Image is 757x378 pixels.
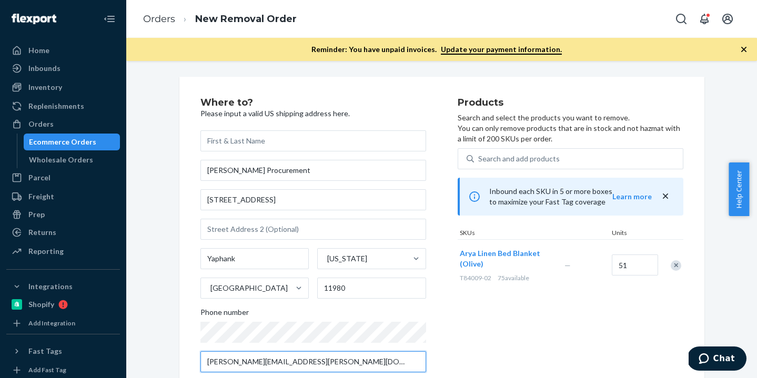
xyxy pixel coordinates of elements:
input: ZIP Code [317,278,426,299]
input: Street Address [200,189,426,210]
h2: Products [458,98,683,108]
div: Shopify [28,299,54,310]
div: Wholesale Orders [29,155,93,165]
div: [US_STATE] [327,253,367,264]
span: 75 available [498,274,529,282]
ol: breadcrumbs [135,4,305,35]
p: Please input a valid US shipping address here. [200,108,426,119]
div: [GEOGRAPHIC_DATA] [210,283,288,293]
iframe: Opens a widget where you can chat to one of our agents [689,346,746,373]
a: Update your payment information. [441,45,562,55]
input: [GEOGRAPHIC_DATA] [209,283,210,293]
input: Email (Required) [200,351,426,372]
div: Replenishments [28,101,84,111]
div: Home [28,45,49,56]
a: Orders [6,116,120,132]
button: Help Center [729,162,749,216]
button: Open Search Box [671,8,692,29]
img: Flexport logo [12,14,56,24]
div: Parcel [28,172,51,183]
div: Units [610,228,657,239]
input: Quantity [612,254,658,275]
span: T84009-02 [460,274,491,282]
a: Prep [6,206,120,223]
a: Add Fast Tag [6,364,120,376]
button: Open account menu [717,8,738,29]
input: Street Address 2 (Optional) [200,219,426,240]
div: Inventory [28,82,62,93]
div: Freight [28,191,54,202]
div: Add Fast Tag [28,365,66,374]
button: Close Navigation [99,8,120,29]
div: Remove Item [671,260,681,271]
a: Wholesale Orders [24,151,120,168]
input: First & Last Name [200,130,426,151]
a: Reporting [6,243,120,260]
div: Inbound each SKU in 5 or more boxes to maximize your Fast Tag coverage [458,178,683,216]
button: Integrations [6,278,120,295]
input: Company Name [200,160,426,181]
input: City [200,248,309,269]
div: Inbounds [28,63,60,74]
a: New Removal Order [195,13,297,25]
a: Parcel [6,169,120,186]
p: Reminder: You have unpaid invoices. [311,44,562,55]
a: Home [6,42,120,59]
a: Shopify [6,296,120,313]
a: Inbounds [6,60,120,77]
button: Fast Tags [6,343,120,360]
div: SKUs [458,228,610,239]
div: Search and add products [478,154,560,164]
a: Ecommerce Orders [24,134,120,150]
button: Arya Linen Bed Blanket (Olive) [460,248,552,269]
div: Prep [28,209,45,220]
a: Freight [6,188,120,205]
button: Open notifications [694,8,715,29]
a: Inventory [6,79,120,96]
h2: Where to? [200,98,426,108]
div: Returns [28,227,56,238]
a: Replenishments [6,98,120,115]
div: Add Integration [28,319,75,328]
p: Search and select the products you want to remove. You can only remove products that are in stock... [458,113,683,144]
div: Integrations [28,281,73,292]
div: Orders [28,119,54,129]
a: Add Integration [6,317,120,330]
span: — [564,261,571,270]
span: Arya Linen Bed Blanket (Olive) [460,249,540,268]
div: Fast Tags [28,346,62,356]
span: Phone number [200,307,249,322]
div: Reporting [28,246,64,257]
div: Ecommerce Orders [29,137,96,147]
a: Returns [6,224,120,241]
button: close [660,191,671,202]
a: Orders [143,13,175,25]
input: [US_STATE] [326,253,327,264]
button: Learn more [612,191,652,202]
